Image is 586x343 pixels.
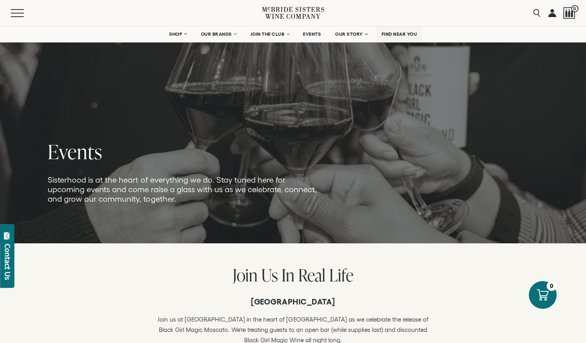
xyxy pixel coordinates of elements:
a: SHOP [164,26,192,42]
p: Sisterhood is at the heart of everything we do. Stay tuned here for upcoming events and come rais... [48,175,321,204]
span: OUR BRANDS [201,31,232,37]
span: Life [329,263,353,287]
span: EVENTS [303,31,321,37]
a: EVENTS [298,26,326,42]
span: OUR STORY [335,31,363,37]
span: Join [233,263,258,287]
div: Contact Us [4,244,12,280]
span: SHOP [169,31,183,37]
a: OUR STORY [330,26,372,42]
span: Real [298,263,326,287]
button: Mobile Menu Trigger [11,9,39,17]
span: In [281,263,295,287]
span: 0 [571,5,578,12]
span: Events [48,138,102,165]
span: JOIN THE CLUB [251,31,285,37]
a: FIND NEAR YOU [376,26,422,42]
h6: [GEOGRAPHIC_DATA] [156,297,430,306]
a: OUR BRANDS [196,26,241,42]
a: JOIN THE CLUB [245,26,294,42]
div: 0 [547,281,557,291]
span: Us [261,263,278,287]
span: FIND NEAR YOU [382,31,417,37]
